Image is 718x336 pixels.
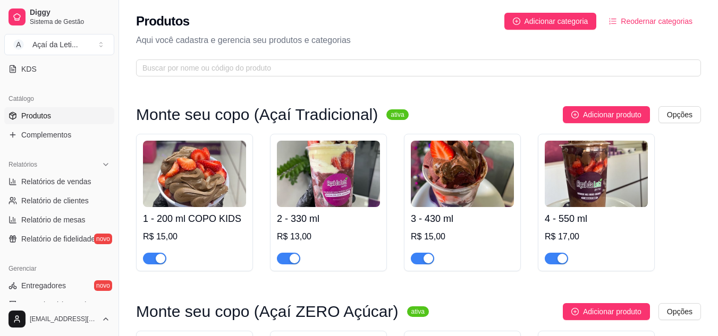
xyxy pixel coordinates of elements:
div: R$ 15,00 [411,230,514,243]
a: Relatório de clientes [4,192,114,209]
h4: 4 - 550 ml [545,211,648,226]
button: Opções [658,106,701,123]
h2: Produtos [136,13,190,30]
span: plus-circle [571,111,579,118]
span: A [13,39,24,50]
span: Adicionar produto [583,109,641,120]
h4: 2 - 330 ml [277,211,380,226]
sup: ativa [407,306,429,317]
a: Nota Fiscal (NFC-e) [4,296,114,313]
div: Catálogo [4,90,114,107]
a: Relatórios de vendas [4,173,114,190]
span: Complementos [21,130,71,140]
button: Reodernar categorias [601,13,701,30]
a: Entregadoresnovo [4,277,114,294]
span: Reodernar categorias [621,15,692,27]
a: Produtos [4,107,114,124]
h3: Monte seu copo (Açaí ZERO Açúcar) [136,305,399,318]
a: Complementos [4,126,114,143]
img: product-image [545,141,648,207]
img: product-image [277,141,380,207]
sup: ativa [386,109,408,120]
span: Diggy [30,8,110,18]
button: Select a team [4,34,114,55]
div: Gerenciar [4,260,114,277]
span: plus-circle [513,18,520,25]
div: R$ 15,00 [143,230,246,243]
img: product-image [143,141,246,207]
button: Adicionar categoria [504,13,597,30]
button: [EMAIL_ADDRESS][DOMAIN_NAME] [4,306,114,332]
span: Relatório de fidelidade [21,234,95,244]
span: ordered-list [609,18,616,25]
span: KDS [21,64,37,74]
span: Relatório de clientes [21,195,89,206]
input: Buscar por nome ou código do produto [142,62,686,74]
span: Adicionar categoria [525,15,588,27]
div: R$ 17,00 [545,230,648,243]
a: DiggySistema de Gestão [4,4,114,30]
div: Açaí da Leti ... [32,39,78,50]
button: Opções [658,303,701,320]
span: Adicionar produto [583,306,641,317]
h4: 1 - 200 ml COPO KIDS [143,211,246,226]
p: Aqui você cadastra e gerencia seu produtos e categorias [136,34,701,47]
span: Entregadores [21,280,66,291]
span: Sistema de Gestão [30,18,110,26]
a: Relatório de mesas [4,211,114,228]
div: R$ 13,00 [277,230,380,243]
a: KDS [4,61,114,77]
span: plus-circle [571,308,579,315]
span: Opções [667,109,692,120]
span: Relatório de mesas [21,214,86,225]
button: Adicionar produto [563,303,650,320]
h4: 3 - 430 ml [411,211,514,226]
a: Relatório de fidelidadenovo [4,230,114,247]
span: Opções [667,306,692,317]
span: [EMAIL_ADDRESS][DOMAIN_NAME] [30,315,97,323]
span: Relatórios [9,160,37,169]
span: Relatórios de vendas [21,176,91,187]
img: product-image [411,141,514,207]
span: Nota Fiscal (NFC-e) [21,299,87,310]
button: Adicionar produto [563,106,650,123]
span: Produtos [21,110,51,121]
h3: Monte seu copo (Açaí Tradicional) [136,108,378,121]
